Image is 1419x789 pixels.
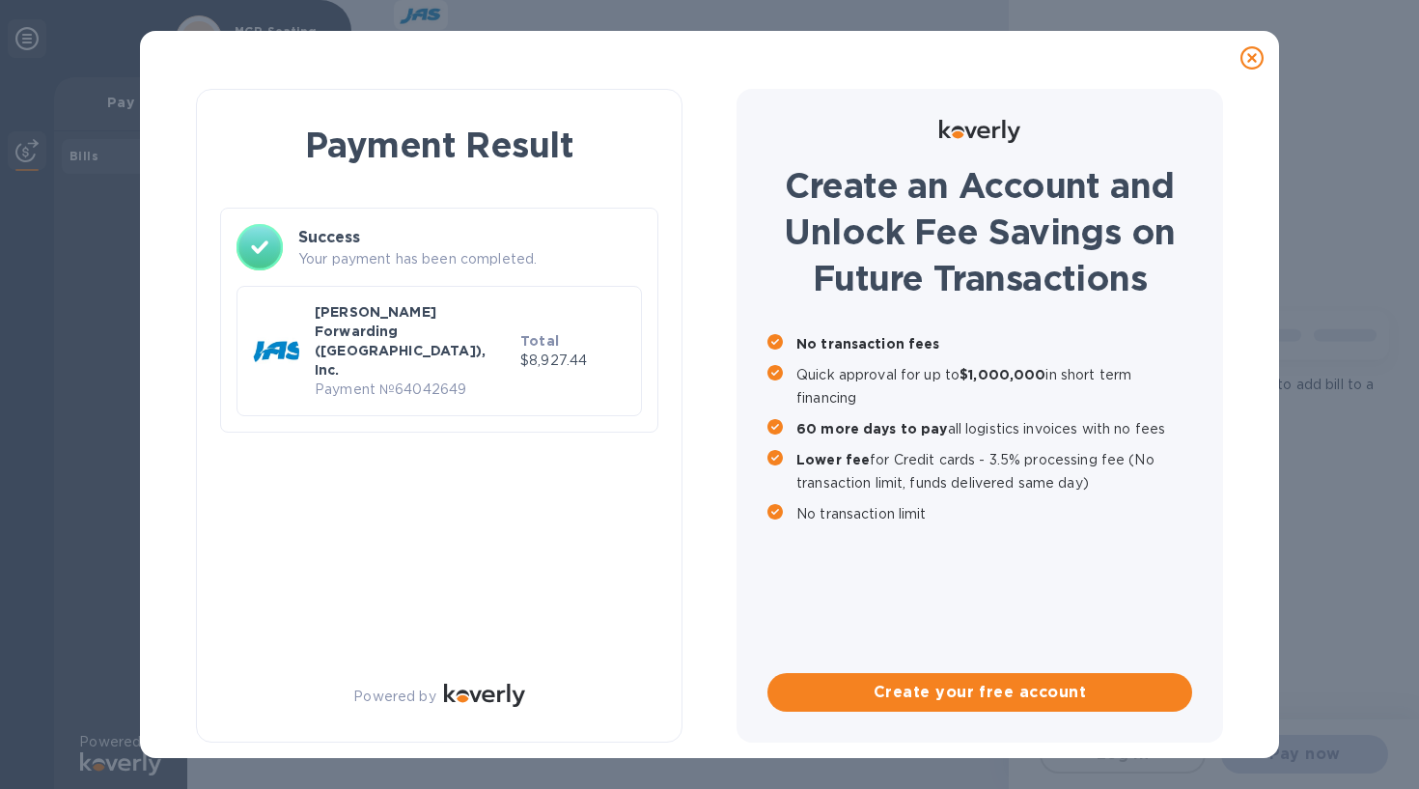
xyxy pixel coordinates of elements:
b: Total [520,333,559,349]
b: Lower fee [796,452,870,467]
p: No transaction limit [796,502,1192,525]
img: Logo [939,120,1020,143]
h1: Payment Result [228,121,651,169]
h3: Success [298,226,642,249]
span: Create your free account [783,681,1177,704]
p: Quick approval for up to in short term financing [796,363,1192,409]
b: 60 more days to pay [796,421,948,437]
h1: Create an Account and Unlock Fee Savings on Future Transactions [767,162,1192,301]
p: Your payment has been completed. [298,249,642,269]
b: No transaction fees [796,336,940,352]
img: Logo [444,684,525,707]
b: $1,000,000 [960,367,1045,382]
p: $8,927.44 [520,351,626,371]
p: Powered by [353,687,435,707]
button: Create your free account [767,673,1192,712]
p: all logistics invoices with no fees [796,417,1192,440]
p: [PERSON_NAME] Forwarding ([GEOGRAPHIC_DATA]), Inc. [315,302,513,380]
p: for Credit cards - 3.5% processing fee (No transaction limit, funds delivered same day) [796,448,1192,494]
p: Payment № 64042649 [315,380,513,400]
